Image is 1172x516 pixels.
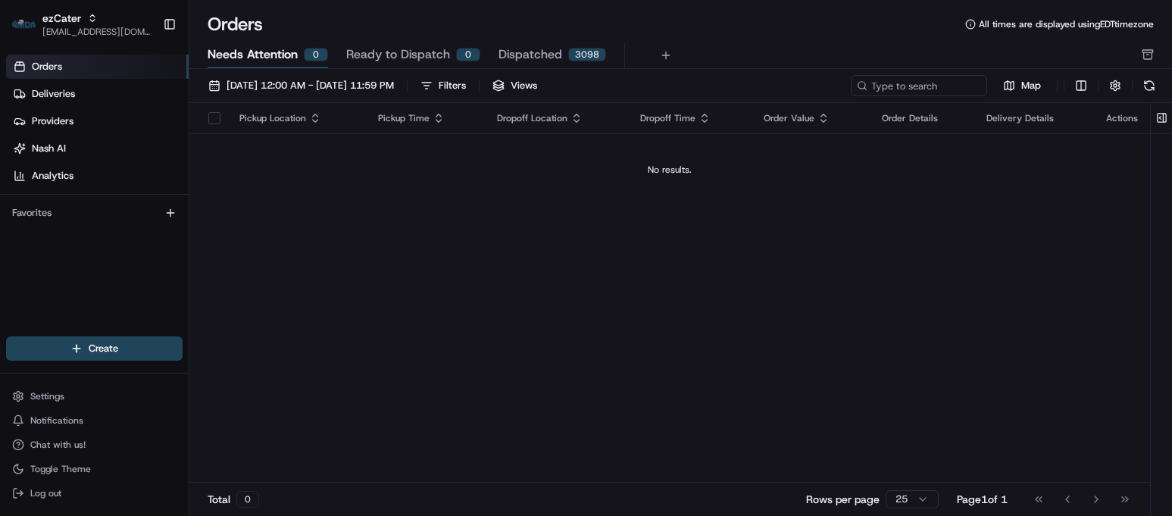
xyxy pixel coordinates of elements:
[414,75,473,96] button: Filters
[1139,75,1160,96] button: Refresh
[32,114,73,128] span: Providers
[6,483,183,504] button: Log out
[30,487,61,499] span: Log out
[32,60,62,73] span: Orders
[1021,79,1041,92] span: Map
[511,79,537,92] span: Views
[304,48,328,61] div: 0
[6,55,189,79] a: Orders
[30,414,83,427] span: Notifications
[42,26,151,38] button: [EMAIL_ADDRESS][DOMAIN_NAME]
[6,136,189,161] a: Nash AI
[89,342,118,355] span: Create
[30,463,91,475] span: Toggle Theme
[851,75,987,96] input: Type to search
[957,492,1008,507] div: Page 1 of 1
[378,112,473,124] div: Pickup Time
[993,77,1051,95] button: Map
[640,112,739,124] div: Dropoff Time
[1106,112,1138,124] div: Actions
[12,20,36,30] img: ezCater
[6,6,157,42] button: ezCaterezCater[EMAIL_ADDRESS][DOMAIN_NAME]
[195,164,1144,176] div: No results.
[6,336,183,361] button: Create
[32,142,66,155] span: Nash AI
[227,79,394,92] span: [DATE] 12:00 AM - [DATE] 11:59 PM
[30,439,86,451] span: Chat with us!
[32,87,75,101] span: Deliveries
[6,410,183,431] button: Notifications
[6,201,183,225] div: Favorites
[486,75,544,96] button: Views
[30,390,64,402] span: Settings
[6,434,183,455] button: Chat with us!
[6,82,189,106] a: Deliveries
[806,492,880,507] p: Rows per page
[208,12,263,36] h1: Orders
[498,45,562,64] span: Dispatched
[439,79,466,92] div: Filters
[986,112,1082,124] div: Delivery Details
[208,45,298,64] span: Needs Attention
[6,458,183,480] button: Toggle Theme
[497,112,616,124] div: Dropoff Location
[568,48,606,61] div: 3098
[979,18,1154,30] span: All times are displayed using EDT timezone
[236,491,259,508] div: 0
[456,48,480,61] div: 0
[239,112,354,124] div: Pickup Location
[32,169,73,183] span: Analytics
[882,112,962,124] div: Order Details
[202,75,401,96] button: [DATE] 12:00 AM - [DATE] 11:59 PM
[6,386,183,407] button: Settings
[42,11,81,26] button: ezCater
[764,112,857,124] div: Order Value
[6,164,189,188] a: Analytics
[346,45,450,64] span: Ready to Dispatch
[208,491,259,508] div: Total
[6,109,189,133] a: Providers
